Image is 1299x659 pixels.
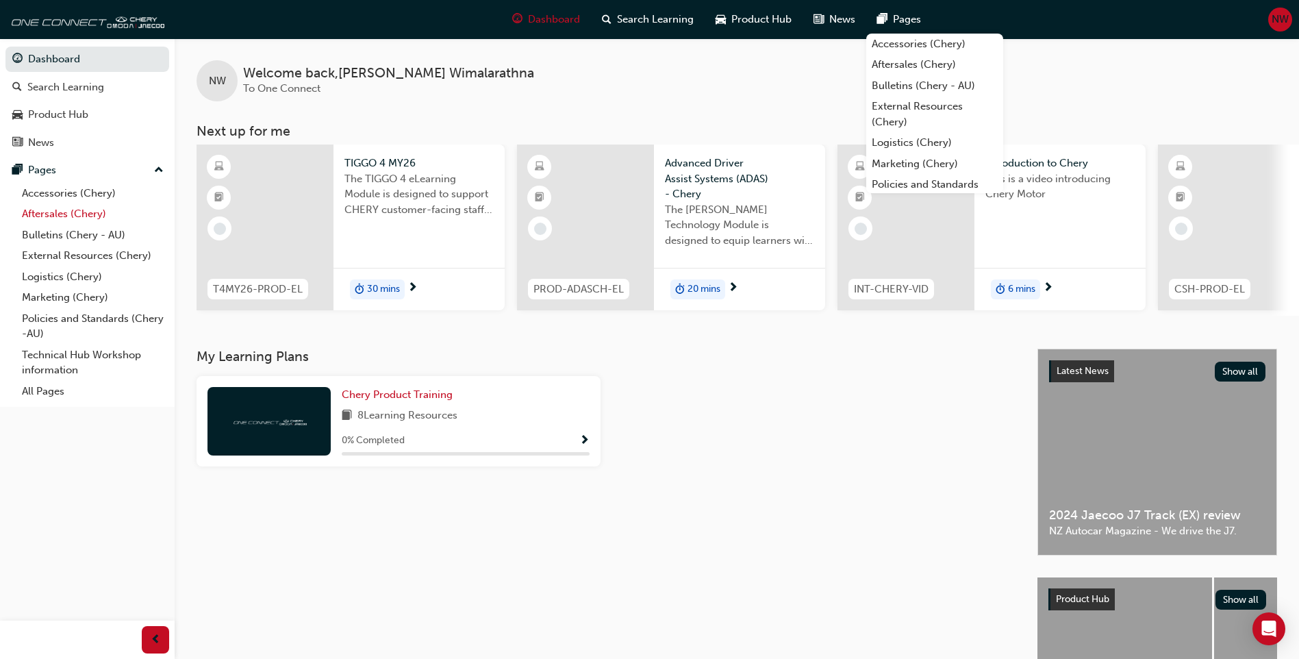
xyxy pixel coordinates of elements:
[854,282,929,297] span: INT-CHERY-VID
[675,281,685,299] span: duration-icon
[814,11,824,28] span: news-icon
[579,432,590,449] button: Show Progress
[1043,282,1053,295] span: next-icon
[665,156,814,202] span: Advanced Driver Assist Systems (ADAS) - Chery
[28,162,56,178] div: Pages
[12,53,23,66] span: guage-icon
[985,171,1135,202] span: This is a video introducing Chery Motor
[533,282,624,297] span: PROD-ADASCH-EL
[12,137,23,149] span: news-icon
[5,44,169,158] button: DashboardSearch LearningProduct HubNews
[985,156,1135,171] span: Introduction to Chery
[617,12,694,27] span: Search Learning
[214,158,224,176] span: learningResourceType_ELEARNING-icon
[1176,158,1185,176] span: learningResourceType_ELEARNING-icon
[12,109,23,121] span: car-icon
[893,12,921,27] span: Pages
[175,123,1299,139] h3: Next up for me
[996,281,1005,299] span: duration-icon
[1176,189,1185,207] span: booktick-icon
[866,54,1003,75] a: Aftersales (Chery)
[688,282,720,297] span: 20 mins
[7,5,164,33] img: oneconnect
[803,5,866,34] a: news-iconNews
[209,73,226,89] span: NW
[16,266,169,288] a: Logistics (Chery)
[151,632,161,649] span: prev-icon
[214,189,224,207] span: booktick-icon
[231,414,307,427] img: oneconnect
[855,223,867,235] span: learningRecordVerb_NONE-icon
[877,11,887,28] span: pages-icon
[357,408,457,425] span: 8 Learning Resources
[837,145,1146,310] a: INT-CHERY-VIDIntroduction to CheryThis is a video introducing Chery Motorduration-icon6 mins
[355,281,364,299] span: duration-icon
[1268,8,1292,32] button: NW
[214,223,226,235] span: learningRecordVerb_NONE-icon
[1057,365,1109,377] span: Latest News
[855,158,865,176] span: learningResourceType_ELEARNING-icon
[866,153,1003,175] a: Marketing (Chery)
[16,308,169,345] a: Policies and Standards (Chery -AU)
[1175,223,1187,235] span: learningRecordVerb_NONE-icon
[16,245,169,266] a: External Resources (Chery)
[1215,362,1266,382] button: Show all
[535,189,544,207] span: booktick-icon
[16,203,169,225] a: Aftersales (Chery)
[855,189,865,207] span: booktick-icon
[197,145,505,310] a: T4MY26-PROD-ELTIGGO 4 MY26The TIGGO 4 eLearning Module is designed to support CHERY customer-faci...
[716,11,726,28] span: car-icon
[705,5,803,34] a: car-iconProduct Hub
[866,5,932,34] a: pages-iconPages
[866,34,1003,55] a: Accessories (Chery)
[728,282,738,295] span: next-icon
[344,156,494,171] span: TIGGO 4 MY26
[197,349,1016,364] h3: My Learning Plans
[1008,282,1035,297] span: 6 mins
[243,66,534,82] span: Welcome back , [PERSON_NAME] Wimalarathna
[591,5,705,34] a: search-iconSearch Learning
[1272,12,1289,27] span: NW
[517,145,825,310] a: PROD-ADASCH-ELAdvanced Driver Assist Systems (ADAS) - CheryThe [PERSON_NAME] Technology Module is...
[342,433,405,449] span: 0 % Completed
[5,47,169,72] a: Dashboard
[1056,593,1109,605] span: Product Hub
[1048,588,1266,610] a: Product HubShow all
[579,435,590,447] span: Show Progress
[512,11,522,28] span: guage-icon
[28,107,88,123] div: Product Hub
[16,183,169,204] a: Accessories (Chery)
[342,387,458,403] a: Chery Product Training
[501,5,591,34] a: guage-iconDashboard
[528,12,580,27] span: Dashboard
[12,82,22,94] span: search-icon
[665,202,814,249] span: The [PERSON_NAME] Technology Module is designed to equip learners with essential knowledge about ...
[342,408,352,425] span: book-icon
[213,282,303,297] span: T4MY26-PROD-EL
[1049,360,1265,382] a: Latest NewsShow all
[154,162,164,179] span: up-icon
[731,12,792,27] span: Product Hub
[5,102,169,127] a: Product Hub
[27,79,104,95] div: Search Learning
[28,135,54,151] div: News
[407,282,418,295] span: next-icon
[1174,282,1245,297] span: CSH-PROD-EL
[16,345,169,381] a: Technical Hub Workshop information
[12,164,23,177] span: pages-icon
[534,223,546,235] span: learningRecordVerb_NONE-icon
[16,381,169,402] a: All Pages
[5,130,169,156] a: News
[866,174,1003,210] a: Policies and Standards (Chery -AU)
[1037,349,1277,556] a: Latest NewsShow all2024 Jaecoo J7 Track (EX) reviewNZ Autocar Magazine - We drive the J7.
[5,75,169,100] a: Search Learning
[866,132,1003,153] a: Logistics (Chery)
[5,158,169,183] button: Pages
[1252,612,1285,645] div: Open Intercom Messenger
[866,96,1003,132] a: External Resources (Chery)
[535,158,544,176] span: learningResourceType_ELEARNING-icon
[344,171,494,218] span: The TIGGO 4 eLearning Module is designed to support CHERY customer-facing staff with the product ...
[1049,523,1265,539] span: NZ Autocar Magazine - We drive the J7.
[342,388,453,401] span: Chery Product Training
